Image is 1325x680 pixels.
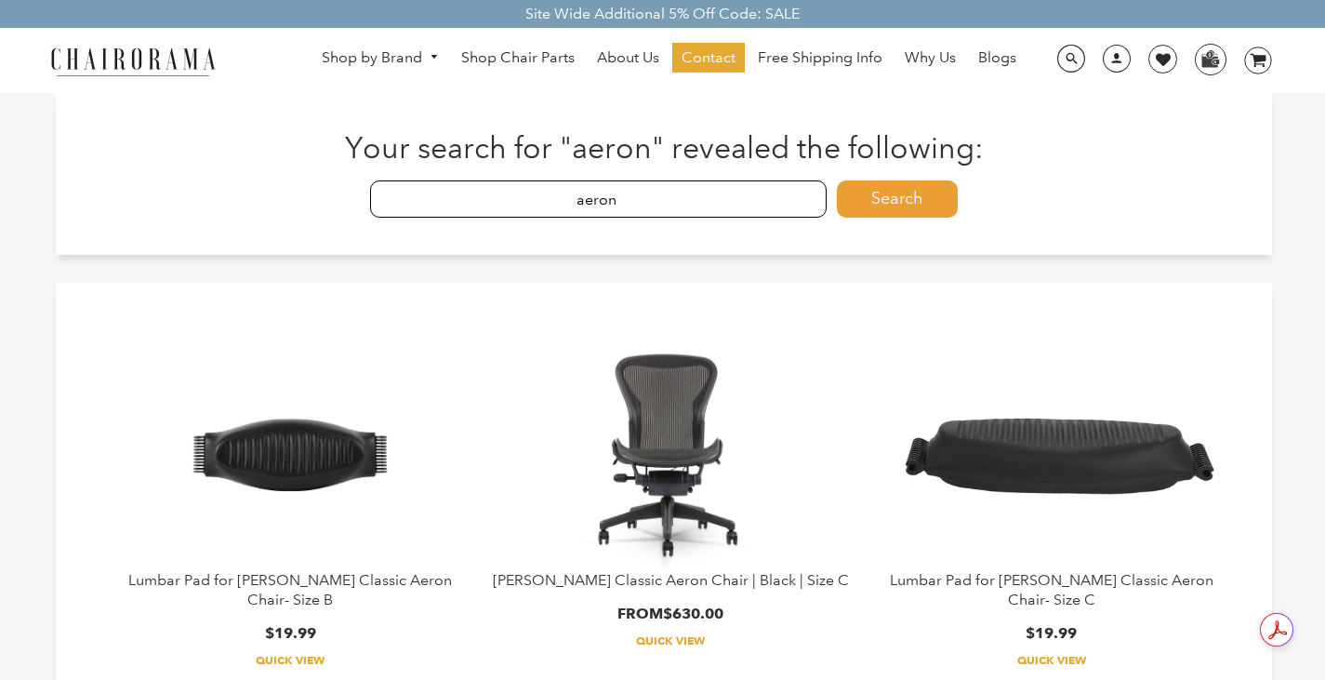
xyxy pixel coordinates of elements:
input: Enter Search Terms... [370,180,827,218]
a: About Us [588,43,669,73]
img: Lumbar Pad for Herman Miller Classic Aeron Chair- Size B - chairorama [174,339,406,571]
a: Lumbar Pad for [PERSON_NAME] Classic Aeron Chair- Size B [128,571,452,608]
a: Shop Chair Parts [452,43,584,73]
a: Lumbar Pad for [PERSON_NAME] Classic Aeron Chair- Size C [890,571,1213,608]
a: Quick View [868,653,1235,668]
a: Shop by Brand [312,44,448,73]
img: Herman Miller Classic Aeron Chair | Black | Size C - chairorama [554,339,787,571]
span: $19.99 [265,624,316,642]
a: Blogs [969,43,1026,73]
a: Herman Miller Classic Aeron Chair | Black | Size C - chairorama [487,339,854,571]
nav: DesktopNavigation [305,43,1034,77]
span: Free Shipping Info [758,48,882,68]
span: About Us [597,48,659,68]
a: Lumbar Pad for Herman Miller Classic Aeron Chair- Size B - chairorama [107,339,473,571]
span: Blogs [978,48,1016,68]
a: Free Shipping Info [749,43,892,73]
img: WhatsApp_Image_2024-07-12_at_16.23.01.webp [1196,45,1225,73]
span: $630.00 [663,605,723,622]
span: Contact [682,48,735,68]
a: Contact [672,43,745,73]
span: Shop Chair Parts [461,48,575,68]
a: Why Us [895,43,965,73]
h1: Your search for "aeron" revealed the following: [93,130,1235,166]
span: $19.99 [1026,624,1077,642]
span: Why Us [905,48,956,68]
a: Quick View [107,653,473,668]
a: Lumbar Pad for Herman Miller Classic Aeron Chair- Size C - chairorama [868,339,1235,571]
img: chairorama [40,45,226,77]
img: Lumbar Pad for Herman Miller Classic Aeron Chair- Size C - chairorama [877,339,1226,571]
a: Quick View [487,633,854,648]
a: [PERSON_NAME] Classic Aeron Chair | Black | Size C [493,571,849,589]
div: From [487,605,854,624]
button: Search [837,180,958,218]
